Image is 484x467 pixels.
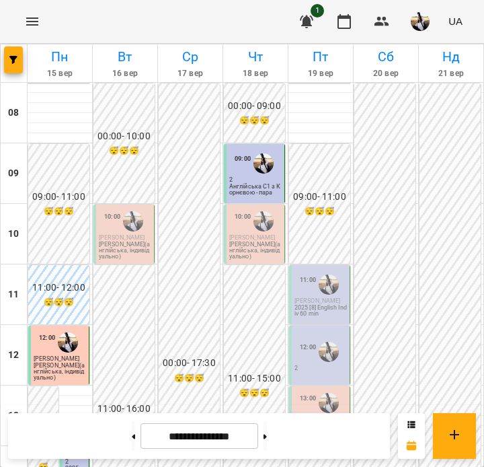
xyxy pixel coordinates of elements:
p: [PERSON_NAME](англійська, індивідуально) [34,363,86,381]
span: [PERSON_NAME] [229,234,275,241]
img: Корнєва Марина Володимирівна (а) [58,332,78,353]
h6: 15 вер [30,67,90,80]
img: Корнєва Марина Володимирівна (а) [319,393,339,413]
p: 2 [294,365,347,371]
label: 10:00 [104,212,120,221]
img: Корнєва Марина Володимирівна (а) [319,342,339,362]
button: UA [443,9,468,34]
img: 947f4ccfa426267cd88e7c9c9125d1cd.jfif [411,12,430,31]
h6: 09 [8,166,19,181]
h6: 19 вер [290,67,351,80]
p: Англійська С1 з Корнєвою - пара [229,184,282,196]
p: [PERSON_NAME](англійська, індивідуально) [99,242,151,260]
h6: 09:00 - 11:00 [290,190,349,205]
h6: Пт [290,46,351,67]
p: [PERSON_NAME](англійська, індивідуально) [229,242,282,260]
h6: 00:00 - 09:00 [225,99,284,114]
label: 12:00 [300,343,316,352]
label: 11:00 [300,275,316,285]
h6: 😴😴😴 [225,114,284,127]
span: UA [448,14,462,28]
p: 2025 [8] English Indiv 60 min [294,305,347,317]
span: [PERSON_NAME] [294,297,340,304]
h6: Нд [421,46,481,67]
button: Menu [16,5,48,38]
h6: 11 [8,287,19,302]
h6: 16 вер [95,67,155,80]
h6: 17 вер [160,67,220,80]
p: 2 [229,177,282,183]
h6: 10 [8,227,19,242]
span: 1 [311,4,324,17]
h6: 😴😴😴 [160,372,218,385]
img: Корнєва Марина Володимирівна (а) [253,153,274,174]
span: [PERSON_NAME] [34,355,79,362]
img: Корнєва Марина Володимирівна (а) [123,211,143,231]
h6: 11:00 - 12:00 [30,281,88,295]
h6: Сб [356,46,416,67]
h6: 18 вер [225,67,286,80]
span: [PERSON_NAME] [99,234,145,241]
h6: 😴😴😴 [225,387,284,400]
h6: Пн [30,46,90,67]
h6: 11:00 - 15:00 [225,371,284,386]
h6: Чт [225,46,286,67]
h6: 😴😴😴 [95,145,153,157]
h6: 20 вер [356,67,416,80]
label: 12:00 [39,333,55,343]
label: 09:00 [235,154,251,164]
label: 13:00 [300,394,316,403]
h6: 00:00 - 10:00 [95,129,153,144]
img: Корнєва Марина Володимирівна (а) [319,275,339,295]
label: 10:00 [235,212,251,221]
h6: 11:00 - 16:00 [95,402,153,417]
h6: 12 [8,348,19,363]
h6: 09:00 - 11:00 [30,190,88,205]
h6: 00:00 - 17:30 [160,356,218,371]
h6: Ср [160,46,220,67]
h6: 😴😴😴 [290,205,349,218]
h6: 😴😴😴 [30,205,88,218]
img: Корнєва Марина Володимирівна (а) [253,211,274,231]
h6: 08 [8,106,19,120]
h6: 😴😴😴 [30,296,88,309]
h6: Вт [95,46,155,67]
h6: 21 вер [421,67,481,80]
